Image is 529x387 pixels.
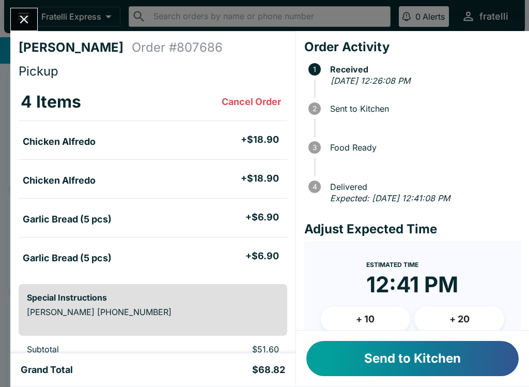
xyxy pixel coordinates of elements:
text: 4 [312,183,317,191]
button: Cancel Order [217,92,285,112]
h5: $68.82 [252,364,285,376]
h5: Garlic Bread (5 pcs) [23,213,112,226]
button: + 20 [414,306,504,332]
h4: [PERSON_NAME] [19,40,132,55]
span: Pickup [19,64,58,79]
h5: Grand Total [21,364,73,376]
h5: Garlic Bread (5 pcs) [23,252,112,264]
h5: + $18.90 [241,172,279,185]
button: Close [11,8,37,31]
button: + 10 [321,306,411,332]
span: Sent to Kitchen [325,104,521,113]
span: Food Ready [325,143,521,152]
span: Estimated Time [366,261,418,269]
p: Subtotal [27,344,163,354]
span: Delivered [325,182,521,191]
h4: Order # 807686 [132,40,223,55]
table: orders table [19,83,287,276]
time: 12:41 PM [366,271,458,298]
h6: Special Instructions [27,292,279,303]
p: $51.60 [180,344,279,354]
text: 1 [313,65,316,73]
h5: + $6.90 [245,211,279,224]
span: Received [325,65,521,74]
p: [PERSON_NAME] [PHONE_NUMBER] [27,307,279,317]
text: 3 [313,143,317,152]
em: Expected: [DATE] 12:41:08 PM [330,193,450,203]
button: Send to Kitchen [306,341,519,376]
text: 2 [313,105,317,113]
h3: 4 Items [21,92,81,112]
h5: + $18.90 [241,133,279,146]
em: [DATE] 12:26:08 PM [331,76,410,86]
h5: Chicken Alfredo [23,174,96,187]
h4: Order Activity [304,39,521,55]
h5: Chicken Alfredo [23,136,96,148]
h5: + $6.90 [245,250,279,262]
h4: Adjust Expected Time [304,221,521,237]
